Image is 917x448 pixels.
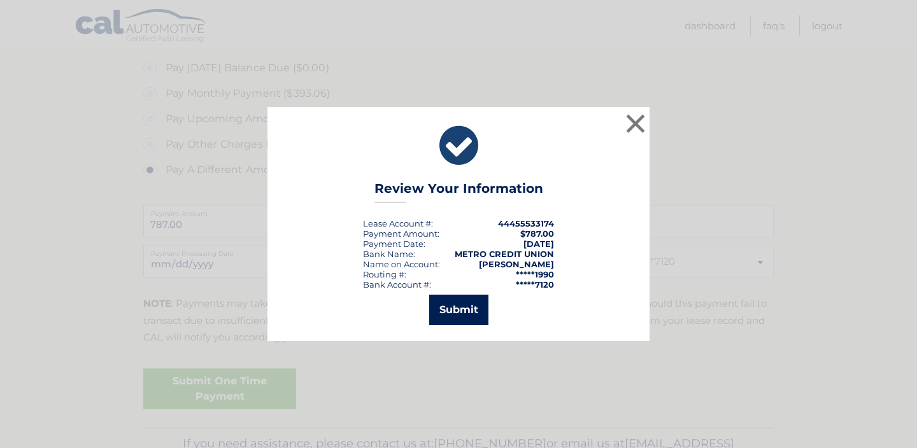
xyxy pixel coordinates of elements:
div: Payment Amount: [363,228,439,239]
strong: METRO CREDIT UNION [455,249,554,259]
div: Lease Account #: [363,218,433,228]
div: Name on Account: [363,259,440,269]
div: Routing #: [363,269,406,279]
h3: Review Your Information [374,181,543,203]
span: Payment Date [363,239,423,249]
span: $787.00 [520,228,554,239]
div: Bank Name: [363,249,415,259]
button: × [623,111,648,136]
span: [DATE] [523,239,554,249]
strong: 44455533174 [498,218,554,228]
button: Submit [429,295,488,325]
div: : [363,239,425,249]
strong: [PERSON_NAME] [479,259,554,269]
div: Bank Account #: [363,279,431,290]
